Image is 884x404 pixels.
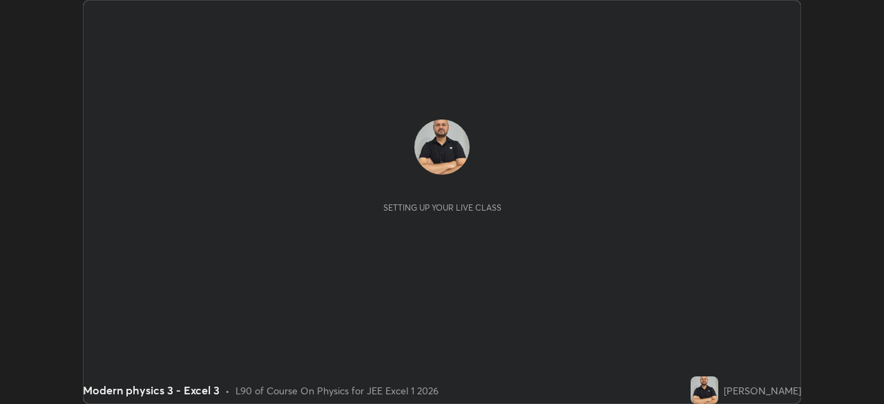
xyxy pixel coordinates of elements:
[236,383,439,398] div: L90 of Course On Physics for JEE Excel 1 2026
[383,202,501,213] div: Setting up your live class
[414,119,470,175] img: 88abb398c7ca4b1491dfe396cc999ae1.jpg
[691,376,718,404] img: 88abb398c7ca4b1491dfe396cc999ae1.jpg
[83,382,220,398] div: Modern physics 3 - Excel 3
[724,383,801,398] div: [PERSON_NAME]
[225,383,230,398] div: •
